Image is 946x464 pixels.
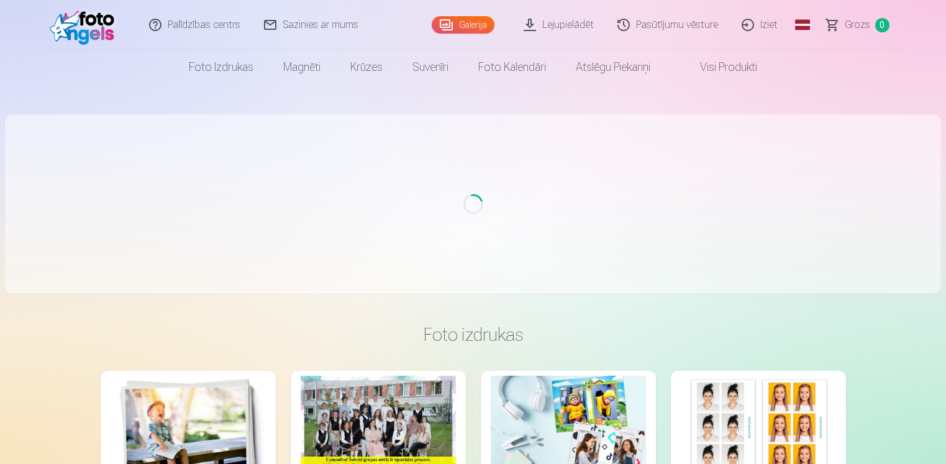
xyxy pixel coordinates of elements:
a: Galerija [432,16,494,34]
a: Visi produkti [665,50,772,85]
a: Krūzes [335,50,398,85]
span: Grozs [845,17,870,32]
img: /fa1 [50,5,121,45]
a: Foto kalendāri [463,50,561,85]
a: Atslēgu piekariņi [561,50,665,85]
a: Foto izdrukas [174,50,268,85]
span: 0 [875,18,889,32]
a: Suvenīri [398,50,463,85]
a: Magnēti [268,50,335,85]
h3: Foto izdrukas [111,323,836,346]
